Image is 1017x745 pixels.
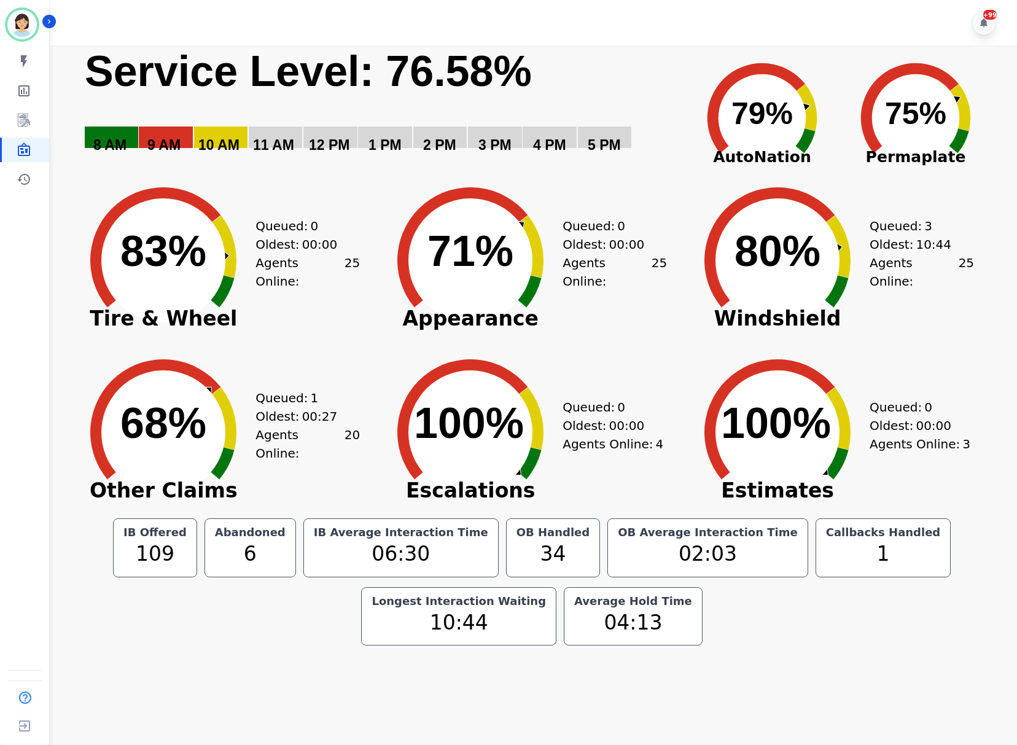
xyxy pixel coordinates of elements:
span: 1 [310,389,318,407]
div: 10:44 [369,607,548,638]
div: 06:30 [311,539,491,569]
div: Agents Online: [870,435,974,453]
div: Agents Online: [563,435,667,453]
div: Queued: [255,389,348,407]
span: 0 [617,217,625,235]
div: 1 [824,539,943,569]
div: Agents Online: [563,254,667,291]
span: 25 [652,254,667,291]
div: Oldest: [255,235,348,254]
span: 4 [655,435,663,453]
div: Queued: [563,217,655,235]
div: Queued: [870,217,962,235]
span: 20 [345,426,360,462]
div: 34 [514,539,592,569]
text: 10 AM [198,137,240,153]
div: +99 [983,10,997,20]
span: 0 [310,217,318,235]
span: 0 [617,398,625,416]
div: Oldest: [870,235,962,254]
text: 79% [731,96,793,131]
text: 75% [885,96,946,131]
span: 25 [345,254,360,291]
span: 10:44 [916,235,951,254]
text: 100% [721,399,831,447]
div: IB Offered [121,526,189,539]
span: Permaplate [839,146,992,169]
text: 68% [120,399,206,447]
div: OB Average Interaction Time [615,526,800,539]
span: Estimates [685,485,870,497]
svg: Service Level: 0% [84,45,677,171]
text: 11 AM [253,137,294,153]
div: 6 [212,539,288,569]
div: Abandoned [212,526,288,539]
div: OB Handled [514,526,592,539]
div: Longest Interaction Waiting [369,595,548,607]
div: IB Average Interaction Time [311,526,491,539]
div: Agents Online: [255,254,360,291]
div: Agents Online: [255,426,360,462]
div: Oldest: [563,235,655,254]
text: 12 PM [309,137,349,153]
span: Other Claims [71,485,255,497]
span: 00:00 [609,416,645,435]
span: Tire & Wheel [71,313,255,325]
div: Average Hold Time [572,595,695,607]
text: 4 PM [533,137,566,153]
text: 83% [120,227,206,275]
text: 71% [427,227,513,275]
div: 109 [121,539,189,569]
div: Queued: [563,398,655,416]
div: Callbacks Handled [824,526,943,539]
span: 00:00 [302,235,338,254]
span: 25 [959,254,974,291]
div: 02:03 [615,539,800,569]
div: Oldest: [870,416,962,435]
span: AutoNation [685,146,839,169]
div: Queued: [255,217,348,235]
img: Bordered avatar [7,10,37,39]
text: 100% [414,399,524,447]
span: 3 [962,435,970,453]
text: 8 AM [93,137,127,153]
text: 80% [734,227,820,275]
div: 04:13 [572,607,695,638]
div: Oldest: [255,407,348,426]
text: 3 PM [478,137,512,153]
span: 00:00 [609,235,645,254]
span: Appearance [378,313,563,325]
span: 00:00 [916,416,951,435]
text: 5 PM [588,137,621,153]
div: Queued: [870,398,962,416]
text: 2 PM [423,137,456,153]
span: Escalations [378,485,563,497]
span: Windshield [685,313,870,325]
div: Oldest: [563,416,655,435]
text: Service Level: 76.58% [85,47,532,95]
div: Agents Online: [870,254,974,291]
text: 1 PM [368,137,402,153]
span: 3 [924,217,932,235]
span: 00:27 [302,407,338,426]
span: 0 [924,398,932,416]
text: 9 AM [147,137,181,153]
